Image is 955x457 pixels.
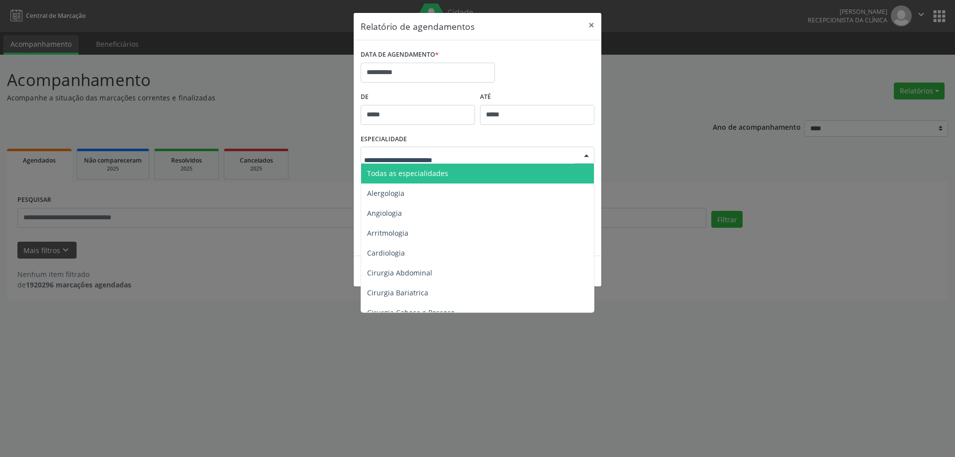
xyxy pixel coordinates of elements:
[367,248,405,258] span: Cardiologia
[367,188,404,198] span: Alergologia
[480,90,594,105] label: ATÉ
[367,268,432,277] span: Cirurgia Abdominal
[367,228,408,238] span: Arritmologia
[367,169,448,178] span: Todas as especialidades
[361,47,439,63] label: DATA DE AGENDAMENTO
[581,13,601,37] button: Close
[367,288,428,297] span: Cirurgia Bariatrica
[361,20,475,33] h5: Relatório de agendamentos
[367,208,402,218] span: Angiologia
[367,308,455,317] span: Cirurgia Cabeça e Pescoço
[361,132,407,147] label: ESPECIALIDADE
[361,90,475,105] label: De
